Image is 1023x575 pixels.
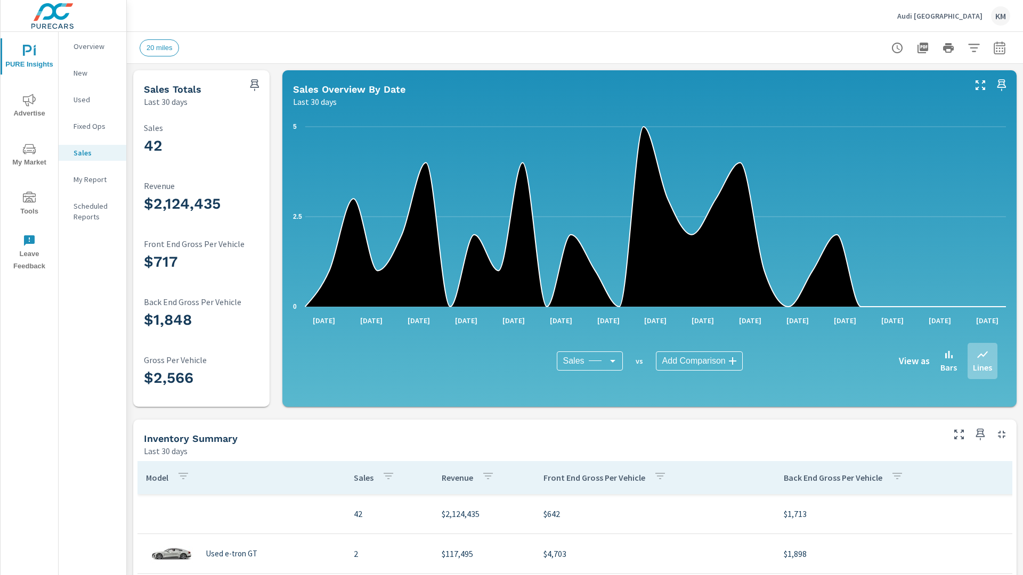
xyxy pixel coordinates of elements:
[993,426,1010,443] button: Minimize Widget
[74,174,118,185] p: My Report
[448,315,485,326] p: [DATE]
[563,356,584,366] span: Sales
[4,234,55,273] span: Leave Feedback
[74,201,118,222] p: Scheduled Reports
[59,118,126,134] div: Fixed Ops
[144,355,285,365] p: Gross Per Vehicle
[59,92,126,108] div: Used
[354,472,374,483] p: Sales
[993,77,1010,94] span: Save this to your personalized report
[293,84,405,95] h5: Sales Overview By Date
[973,361,992,374] p: Lines
[59,38,126,54] div: Overview
[74,41,118,52] p: Overview
[354,507,425,520] p: 42
[542,315,580,326] p: [DATE]
[662,356,726,366] span: Add Comparison
[495,315,532,326] p: [DATE]
[144,84,201,95] h5: Sales Totals
[4,94,55,120] span: Advertise
[146,472,168,483] p: Model
[897,11,983,21] p: Audi [GEOGRAPHIC_DATA]
[921,315,959,326] p: [DATE]
[1,32,58,277] div: nav menu
[293,213,302,220] text: 2.5
[623,356,656,366] p: vs
[784,472,882,483] p: Back End Gross Per Vehicle
[826,315,864,326] p: [DATE]
[400,315,437,326] p: [DATE]
[144,445,188,457] p: Last 30 days
[293,303,297,310] text: 0
[940,361,957,374] p: Bars
[899,356,930,366] h6: View as
[144,369,285,387] h3: $2,566
[74,94,118,105] p: Used
[354,547,425,560] p: 2
[293,123,297,130] text: 5
[293,95,337,108] p: Last 30 days
[779,315,816,326] p: [DATE]
[951,426,968,443] button: Make Fullscreen
[963,37,985,59] button: Apply Filters
[972,77,989,94] button: Make Fullscreen
[140,44,178,52] span: 20 miles
[590,315,627,326] p: [DATE]
[144,123,285,133] p: Sales
[144,297,285,307] p: Back End Gross Per Vehicle
[74,68,118,78] p: New
[4,45,55,71] span: PURE Insights
[59,198,126,225] div: Scheduled Reports
[144,95,188,108] p: Last 30 days
[656,351,743,371] div: Add Comparison
[912,37,933,59] button: "Export Report to PDF"
[150,538,193,570] img: glamour
[144,433,238,444] h5: Inventory Summary
[4,192,55,218] span: Tools
[732,315,769,326] p: [DATE]
[989,37,1010,59] button: Select Date Range
[938,37,959,59] button: Print Report
[74,121,118,132] p: Fixed Ops
[206,549,257,558] p: Used e-tron GT
[246,77,263,94] span: Save this to your personalized report
[784,507,1000,520] p: $1,713
[59,65,126,81] div: New
[991,6,1010,26] div: KM
[4,143,55,169] span: My Market
[637,315,674,326] p: [DATE]
[144,137,285,155] h3: 42
[59,145,126,161] div: Sales
[144,239,285,249] p: Front End Gross Per Vehicle
[442,472,473,483] p: Revenue
[59,171,126,187] div: My Report
[144,195,285,213] h3: $2,124,435
[144,181,285,191] p: Revenue
[543,507,767,520] p: $642
[543,472,645,483] p: Front End Gross Per Vehicle
[144,253,285,271] h3: $717
[784,547,1000,560] p: $1,898
[305,315,343,326] p: [DATE]
[442,547,526,560] p: $117,495
[442,507,526,520] p: $2,124,435
[144,311,285,329] h3: $1,848
[969,315,1006,326] p: [DATE]
[874,315,911,326] p: [DATE]
[74,147,118,158] p: Sales
[353,315,390,326] p: [DATE]
[557,351,623,371] div: Sales
[543,547,767,560] p: $4,703
[972,426,989,443] span: Save this to your personalized report
[684,315,721,326] p: [DATE]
